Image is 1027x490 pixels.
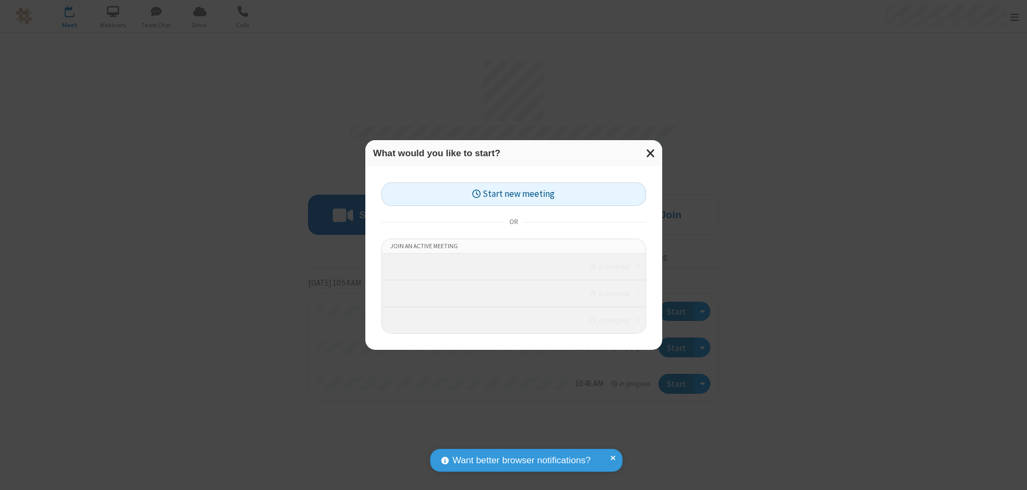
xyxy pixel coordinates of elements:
[505,215,522,230] span: or
[381,182,646,206] button: Start new meeting
[382,239,646,253] li: Join an active meeting
[640,140,662,166] button: Close modal
[373,148,654,158] h3: What would you like to start?
[453,454,591,468] span: Want better browser notifications?
[590,315,629,325] em: in progress
[590,262,629,272] em: in progress
[590,288,629,298] em: in progress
